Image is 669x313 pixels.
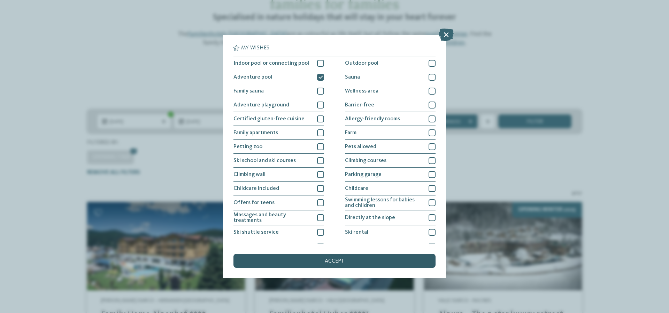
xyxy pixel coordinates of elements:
[233,172,266,177] span: Climbing wall
[233,144,262,150] span: Petting zoo
[345,102,374,108] span: Barrier-free
[345,230,368,235] span: Ski rental
[345,186,368,191] span: Childcare
[345,61,378,66] span: Outdoor pool
[345,88,378,94] span: Wellness area
[233,200,275,206] span: Offers for teens
[345,172,382,177] span: Parking garage
[345,130,356,136] span: Farm
[233,102,289,108] span: Adventure playground
[345,116,400,122] span: Allergy-friendly rooms
[233,74,272,80] span: Adventure pool
[233,88,264,94] span: Family sauna
[241,45,269,51] span: My wishes
[345,158,386,163] span: Climbing courses
[233,186,279,191] span: Childcare included
[233,158,296,163] span: Ski school and ski courses
[325,258,344,264] span: accept
[345,215,395,220] span: Directly at the slope
[233,212,312,223] span: Massages and beauty treatments
[233,116,305,122] span: Certified gluten-free cuisine
[233,243,288,249] span: Mountain bike lessons
[345,74,360,80] span: Sauna
[345,243,386,249] span: Horseback riding
[345,197,423,208] span: Swimming lessons for babies and children
[233,61,309,66] span: Indoor pool or connecting pool
[233,230,279,235] span: Ski shuttle service
[233,130,278,136] span: Family apartments
[345,144,376,150] span: Pets allowed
